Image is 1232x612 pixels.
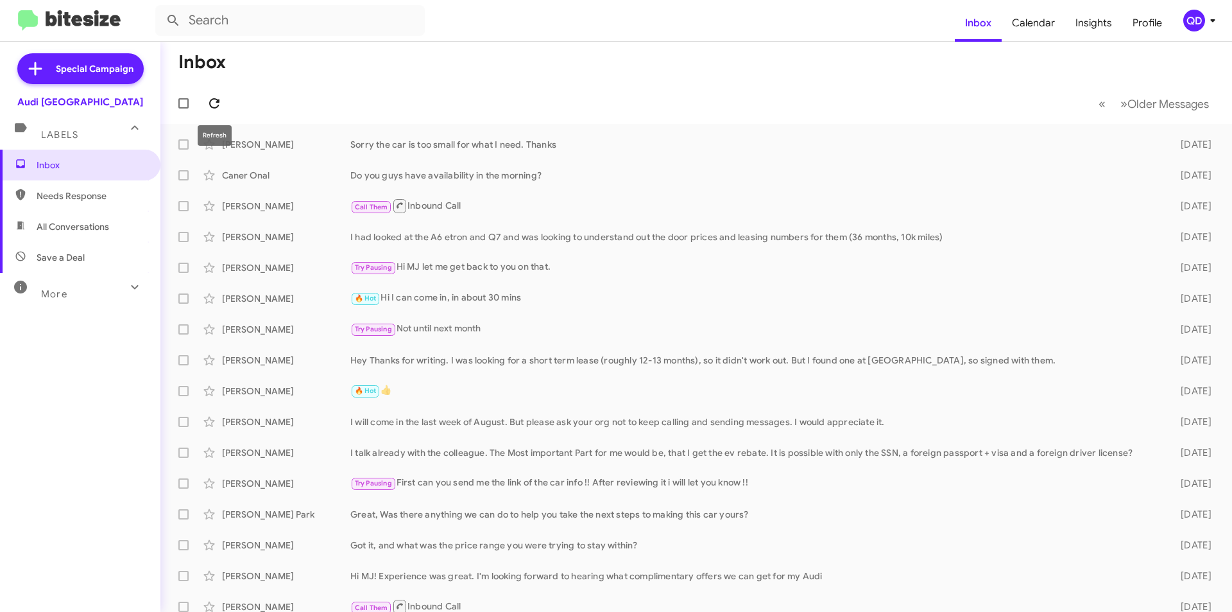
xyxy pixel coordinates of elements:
div: Inbound Call [350,198,1160,214]
span: Try Pausing [355,263,392,272]
div: QD [1183,10,1205,31]
h1: Inbox [178,52,226,73]
div: I will come in the last week of August. But please ask your org not to keep calling and sending m... [350,415,1160,428]
div: [DATE] [1160,539,1222,552]
div: 👍 [350,383,1160,398]
button: QD [1172,10,1218,31]
div: [DATE] [1160,292,1222,305]
div: [PERSON_NAME] [222,385,350,398]
div: [DATE] [1160,200,1222,213]
div: First can you send me the link of the car info !! After reviewing it i will let you know !! [350,476,1160,491]
div: [PERSON_NAME] [222,539,350,552]
div: Sorry the car is too small for what I need. Thanks [350,138,1160,151]
span: More [41,288,67,300]
span: Special Campaign [56,62,133,75]
div: Hey Thanks for writing. I was looking for a short term lease (roughly 12-13 months), so it didn't... [350,354,1160,367]
div: Hi I can come in, in about 30 mins [350,291,1160,306]
a: Special Campaign [17,53,144,84]
div: [PERSON_NAME] [222,261,350,274]
div: [DATE] [1160,323,1222,336]
div: [PERSON_NAME] [222,138,350,151]
div: [PERSON_NAME] [222,570,350,582]
a: Insights [1065,4,1122,42]
button: Previous [1091,91,1113,117]
span: Call Them [355,203,388,211]
span: All Conversations [37,220,109,233]
div: [DATE] [1160,570,1222,582]
div: [DATE] [1160,261,1222,274]
div: I had looked at the A6 etron and Q7 and was looking to understand out the door prices and leasing... [350,231,1160,243]
div: [PERSON_NAME] [222,446,350,459]
nav: Page navigation example [1091,91,1217,117]
span: Save a Deal [37,251,85,264]
div: [PERSON_NAME] [222,200,350,213]
span: Labels [41,129,78,141]
div: [PERSON_NAME] Park [222,508,350,521]
a: Inbox [955,4,1002,42]
div: [PERSON_NAME] [222,231,350,243]
div: Audi [GEOGRAPHIC_DATA] [17,96,143,109]
div: [DATE] [1160,354,1222,367]
div: [DATE] [1160,446,1222,459]
div: [DATE] [1160,508,1222,521]
span: Try Pausing [355,479,392,487]
div: Caner Onal [222,169,350,182]
button: Next [1113,91,1217,117]
div: [DATE] [1160,415,1222,428]
div: Hi MJ let me get back to you on that. [350,260,1160,275]
div: Great, Was there anything we can do to help you take the next steps to making this car yours? [350,508,1160,521]
div: [DATE] [1160,138,1222,151]
span: Older Messages [1127,97,1209,111]
div: I talk already with the colleague. The Most important Part for me would be, that I get the ev reb... [350,446,1160,459]
div: [PERSON_NAME] [222,292,350,305]
div: [DATE] [1160,477,1222,490]
div: Hi MJ! Experience was great. I'm looking forward to hearing what complimentary offers we can get ... [350,570,1160,582]
div: [PERSON_NAME] [222,415,350,428]
span: 🔥 Hot [355,387,377,395]
span: » [1120,96,1127,112]
div: [DATE] [1160,169,1222,182]
div: Got it, and what was the price range you were trying to stay within? [350,539,1160,552]
div: [PERSON_NAME] [222,354,350,367]
div: [DATE] [1160,385,1222,398]
div: [DATE] [1160,231,1222,243]
span: Needs Response [37,189,146,202]
div: [PERSON_NAME] [222,323,350,336]
div: Do you guys have availability in the morning? [350,169,1160,182]
span: Call Them [355,604,388,612]
span: Inbox [37,159,146,171]
span: 🔥 Hot [355,294,377,302]
span: « [1099,96,1106,112]
div: Not until next month [350,322,1160,337]
div: [PERSON_NAME] [222,477,350,490]
div: Refresh [198,125,232,146]
a: Calendar [1002,4,1065,42]
input: Search [155,5,425,36]
a: Profile [1122,4,1172,42]
span: Try Pausing [355,325,392,333]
